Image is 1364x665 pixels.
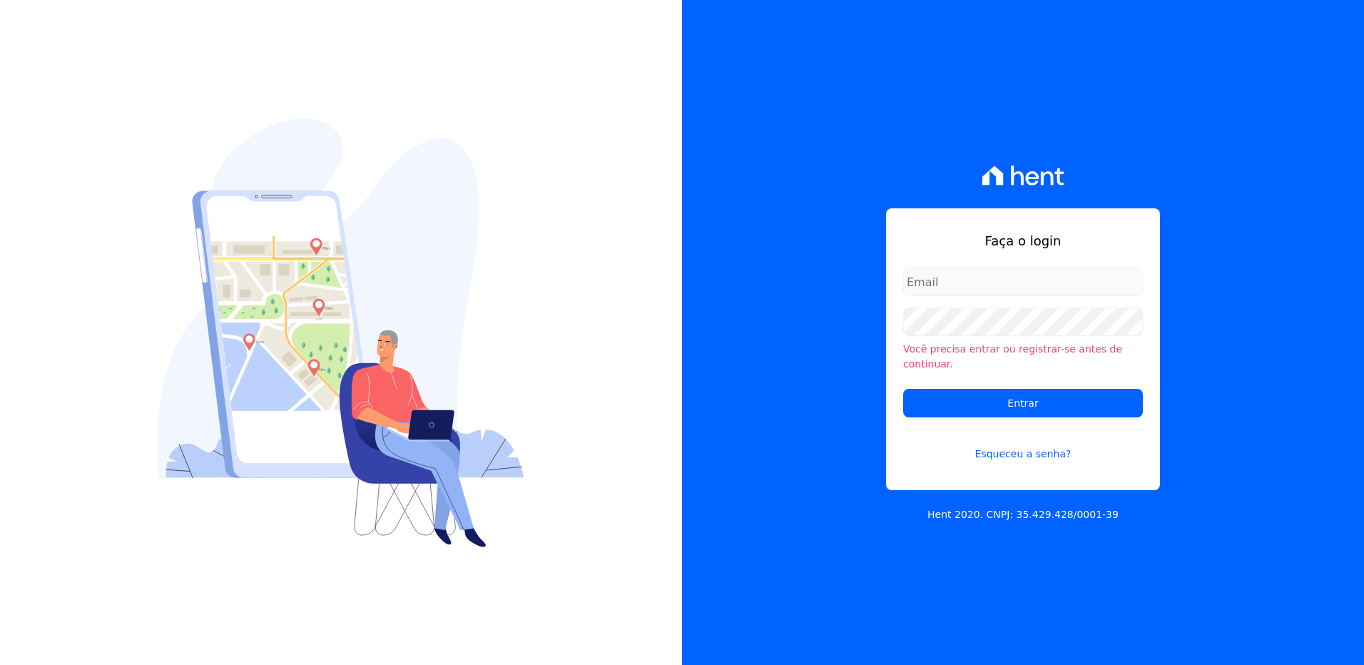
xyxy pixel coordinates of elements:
[158,118,524,547] img: Login
[903,268,1143,296] input: Email
[903,429,1143,462] a: Esqueceu a senha?
[927,507,1119,522] p: Hent 2020. CNPJ: 35.429.428/0001-39
[903,342,1143,372] li: Você precisa entrar ou registrar-se antes de continuar.
[903,231,1143,250] h1: Faça o login
[903,389,1143,417] input: Entrar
